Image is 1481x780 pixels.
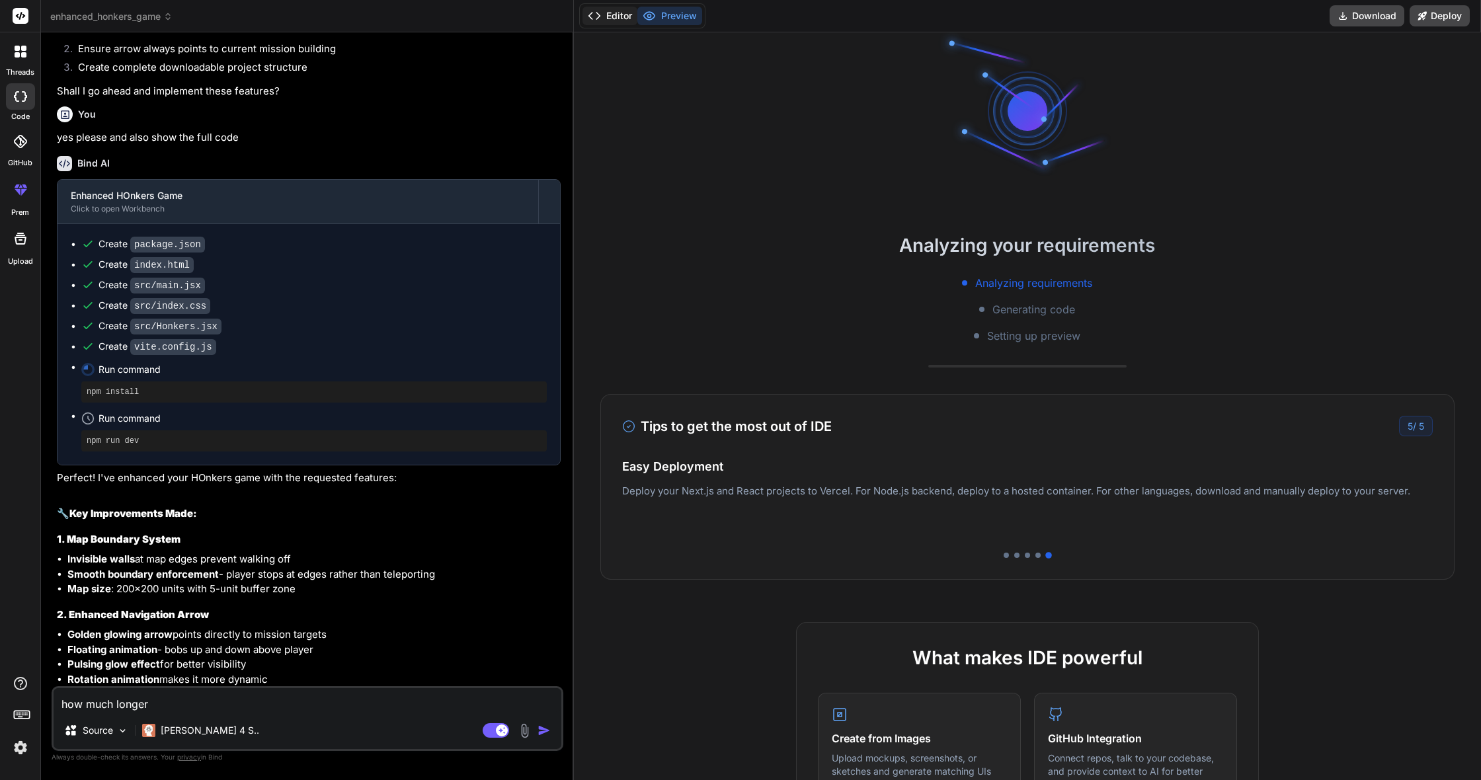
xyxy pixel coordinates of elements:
[57,84,561,99] p: Shall I go ahead and implement these features?
[9,736,32,759] img: settings
[67,582,111,595] strong: Map size
[67,657,561,672] li: for better visibility
[57,506,561,522] h2: 🔧
[67,628,173,641] strong: Golden glowing arrow
[57,130,561,145] p: yes please and also show the full code
[57,533,180,545] strong: 1. Map Boundary System
[50,10,173,23] span: enhanced_honkers_game
[71,189,525,202] div: Enhanced HOnkers Game
[818,644,1237,672] h2: What makes IDE powerful
[67,658,160,670] strong: Pulsing glow effect
[67,643,561,658] li: - bobs up and down above player
[99,299,210,313] div: Create
[67,552,561,567] li: at map edges prevent walking off
[142,724,155,737] img: Claude 4 Sonnet
[538,724,551,737] img: icon
[67,673,159,685] strong: Rotation animation
[130,298,210,314] code: src/index.css
[67,553,135,565] strong: Invisible walls
[99,278,205,292] div: Create
[1330,5,1404,26] button: Download
[117,725,128,736] img: Pick Models
[52,751,563,763] p: Always double-check its answers. Your in Bind
[130,237,205,253] code: package.json
[71,204,525,214] div: Click to open Workbench
[622,483,1433,499] p: Deploy your Next.js and React projects to Vercel. For Node.js backend, deploy to a hosted contain...
[130,257,194,273] code: index.html
[1410,5,1470,26] button: Deploy
[99,319,221,333] div: Create
[99,412,547,425] span: Run command
[574,231,1481,259] h2: Analyzing your requirements
[67,42,561,60] li: Ensure arrow always points to current mission building
[69,507,197,520] strong: Key Improvements Made:
[582,7,637,25] button: Editor
[8,157,32,169] label: GitHub
[130,278,205,293] code: src/main.jsx
[622,457,1433,475] h4: Easy Deployment
[637,7,702,25] button: Preview
[622,416,832,436] h3: Tips to get the most out of IDE
[1048,730,1223,746] h4: GitHub Integration
[177,753,201,761] span: privacy
[99,258,194,272] div: Create
[130,339,216,355] code: vite.config.js
[67,60,561,79] li: Create complete downloadable project structure
[99,237,205,251] div: Create
[67,567,561,582] li: - player stops at edges rather than teleporting
[54,688,561,712] textarea: how much longer
[78,108,96,121] h6: You
[67,582,561,597] li: : 200x200 units with 5-unit buffer zone
[130,319,221,334] code: src/Honkers.jsx
[975,275,1092,291] span: Analyzing requirements
[517,723,532,738] img: attachment
[77,157,110,170] h6: Bind AI
[832,730,1007,746] h4: Create from Images
[87,436,541,446] pre: npm run dev
[83,724,113,737] p: Source
[67,643,157,656] strong: Floating animation
[161,724,259,737] p: [PERSON_NAME] 4 S..
[58,180,538,223] button: Enhanced HOnkers GameClick to open Workbench
[57,608,209,621] strong: 2. Enhanced Navigation Arrow
[1399,416,1433,436] div: /
[99,363,547,376] span: Run command
[6,67,34,78] label: threads
[1419,420,1424,432] span: 5
[67,672,561,687] li: makes it more dynamic
[987,328,1080,344] span: Setting up preview
[99,340,216,354] div: Create
[1408,420,1413,432] span: 5
[11,207,29,218] label: prem
[992,301,1075,317] span: Generating code
[67,568,219,580] strong: Smooth boundary enforcement
[87,387,541,397] pre: npm install
[57,471,561,486] p: Perfect! I've enhanced your HOnkers game with the requested features:
[8,256,33,267] label: Upload
[67,627,561,643] li: points directly to mission targets
[11,111,30,122] label: code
